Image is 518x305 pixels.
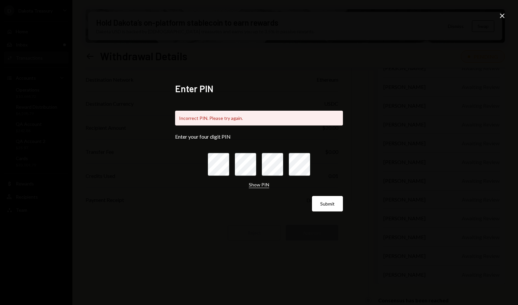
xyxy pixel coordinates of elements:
[175,82,343,95] h2: Enter PIN
[249,182,269,188] button: Show PIN
[235,153,256,176] input: pin code 2 of 4
[208,153,229,176] input: pin code 1 of 4
[312,196,343,211] button: Submit
[289,153,310,176] input: pin code 4 of 4
[262,153,283,176] input: pin code 3 of 4
[175,133,343,140] div: Enter your four digit PIN
[175,111,343,125] div: Incorrect PIN. Please try again.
